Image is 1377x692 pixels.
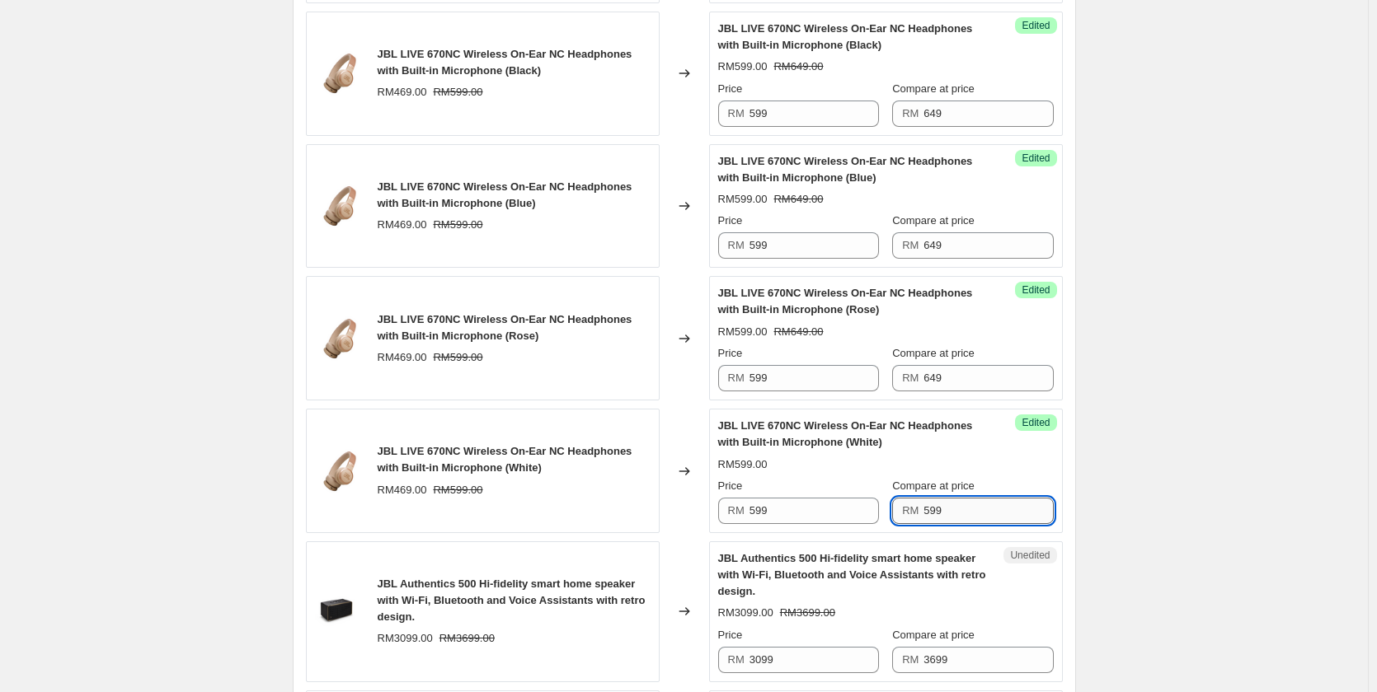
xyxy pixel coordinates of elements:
[315,49,364,98] img: variant_images__rose_80x.png
[718,458,768,470] span: RM599.00
[378,351,427,363] span: RM469.00
[433,484,482,496] span: RM599.00
[780,606,835,619] span: RM3699.00
[718,82,743,95] span: Price
[892,214,975,227] span: Compare at price
[728,372,745,384] span: RM
[718,193,768,205] span: RM599.00
[892,82,975,95] span: Compare at price
[378,313,632,342] span: JBL LIVE 670NC Wireless On-Ear NC Headphones with Built-in Microphone (Rose)
[433,218,482,231] span: RM599.00
[1022,416,1050,429] span: Edited
[902,653,919,666] span: RM
[718,479,743,492] span: Price
[892,347,975,359] span: Compare at price
[1010,549,1050,562] span: Unedited
[892,479,975,492] span: Compare at price
[1022,19,1050,32] span: Edited
[728,504,745,517] span: RM
[439,632,495,644] span: RM3699.00
[315,314,364,363] img: variant_images__rose_80x.png
[315,181,364,231] img: variant_images__rose_80x.png
[1022,152,1050,165] span: Edited
[718,287,973,316] span: JBL LIVE 670NC Wireless On-Ear NC Headphones with Built-in Microphone (Rose)
[773,325,823,338] span: RM649.00
[433,86,482,98] span: RM599.00
[718,214,743,227] span: Price
[315,447,364,496] img: variant_images__rose_80x.png
[728,107,745,119] span: RM
[718,347,743,359] span: Price
[378,632,433,644] span: RM3099.00
[378,484,427,496] span: RM469.00
[902,107,919,119] span: RM
[718,419,973,448] span: JBL LIVE 670NC Wireless On-Ear NC Headphones with Built-in Microphone (White)
[378,86,427,98] span: RM469.00
[378,577,646,623] span: JBL Authentics 500 Hi-fidelity smart home speaker with Wi-Fi, Bluetooth and Voice Assistants with...
[718,629,743,641] span: Price
[728,653,745,666] span: RM
[718,552,986,597] span: JBL Authentics 500 Hi-fidelity smart home speaker with Wi-Fi, Bluetooth and Voice Assistants with...
[902,372,919,384] span: RM
[728,239,745,251] span: RM
[718,325,768,338] span: RM599.00
[378,180,632,209] span: JBL LIVE 670NC Wireless On-Ear NC Headphones with Built-in Microphone (Blue)
[902,504,919,517] span: RM
[1022,283,1050,297] span: Edited
[378,48,632,77] span: JBL LIVE 670NC Wireless On-Ear NC Headphones with Built-in Microphone (Black)
[378,218,427,231] span: RM469.00
[433,351,482,363] span: RM599.00
[315,587,364,636] img: main_images__1_52c59693-4c60-419a-97be-7f1a1c65b744_80x.png
[378,445,632,474] span: JBL LIVE 670NC Wireless On-Ear NC Headphones with Built-in Microphone (White)
[718,155,973,184] span: JBL LIVE 670NC Wireless On-Ear NC Headphones with Built-in Microphone (Blue)
[773,193,823,205] span: RM649.00
[902,239,919,251] span: RM
[718,60,768,72] span: RM599.00
[718,606,773,619] span: RM3099.00
[718,22,973,51] span: JBL LIVE 670NC Wireless On-Ear NC Headphones with Built-in Microphone (Black)
[773,60,823,72] span: RM649.00
[892,629,975,641] span: Compare at price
